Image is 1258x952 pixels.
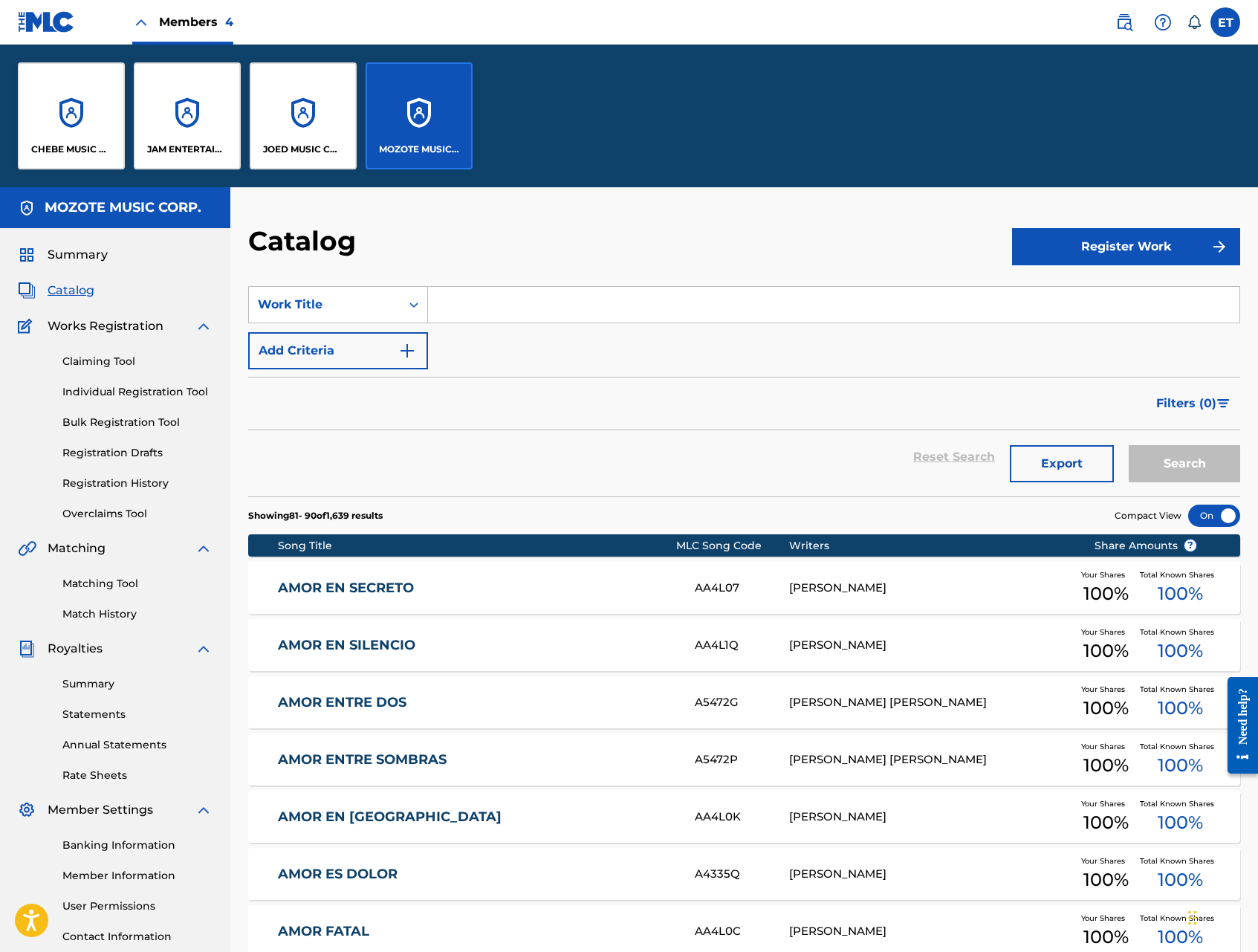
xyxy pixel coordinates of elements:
img: 9d2ae6d4665cec9f34b9.svg [398,342,416,360]
span: Your Shares [1081,855,1131,867]
span: Matching [48,540,106,557]
span: Royalties [48,640,103,658]
a: Matching Tool [62,576,213,592]
img: Matching [18,540,36,557]
div: AA4L07 [695,580,789,597]
div: Writers [789,538,1071,554]
a: Summary [62,676,213,692]
img: expand [195,317,213,335]
span: 100 % [1083,638,1129,664]
a: CatalogCatalog [18,282,94,299]
div: AA4L1Q [695,637,789,654]
span: 4 [225,15,233,29]
form: Search Form [248,286,1240,496]
a: AMOR FATAL [278,923,675,940]
span: Total Known Shares [1140,569,1220,580]
button: Add Criteria [248,332,428,369]
p: CHEBE MUSIC CORP. [31,143,112,156]
a: Member Information [62,868,213,884]
span: Your Shares [1081,569,1131,580]
img: MLC Logo [18,11,75,33]
div: A4335Q [695,866,789,883]
div: A5472G [695,694,789,711]
a: Bulk Registration Tool [62,415,213,430]
div: MLC Song Code [676,538,789,554]
div: [PERSON_NAME] [789,580,1071,597]
span: Your Shares [1081,913,1131,924]
span: Your Shares [1081,741,1131,752]
span: 100 % [1158,924,1203,951]
span: Your Shares [1081,626,1131,638]
span: Share Amounts [1095,538,1197,554]
iframe: Resource Center [1216,665,1258,785]
div: Notifications [1187,15,1202,30]
a: AccountsCHEBE MUSIC CORP. [18,62,125,169]
img: expand [195,640,213,658]
span: 100 % [1083,695,1129,722]
p: Showing 81 - 90 of 1,639 results [248,509,383,522]
a: Rate Sheets [62,768,213,783]
div: [PERSON_NAME] [789,637,1071,654]
span: Your Shares [1081,684,1131,695]
span: Member Settings [48,801,153,819]
div: [PERSON_NAME] [789,866,1071,883]
h5: MOZOTE MUSIC CORP. [45,199,201,216]
a: Registration Drafts [62,445,213,461]
a: SummarySummary [18,246,108,264]
a: Contact Information [62,929,213,945]
span: 100 % [1083,924,1129,951]
a: Match History [62,606,213,622]
span: Total Known Shares [1140,741,1220,752]
span: 100 % [1083,809,1129,836]
div: Song Title [278,538,676,554]
a: Banking Information [62,838,213,853]
span: 100 % [1158,867,1203,893]
div: [PERSON_NAME] [789,923,1071,940]
a: Individual Registration Tool [62,384,213,400]
img: f7272a7cc735f4ea7f67.svg [1210,238,1228,256]
a: AMOR EN [GEOGRAPHIC_DATA] [278,809,675,826]
a: AMOR ENTRE DOS [278,694,675,711]
span: 100 % [1083,867,1129,893]
span: Total Known Shares [1140,626,1220,638]
p: JAM ENTERTAINMENT INC [147,143,228,156]
span: Total Known Shares [1140,855,1220,867]
img: Works Registration [18,317,37,335]
a: AMOR ES DOLOR [278,866,675,883]
div: Drag [1188,896,1197,940]
span: Catalog [48,282,94,299]
span: Members [159,13,233,30]
span: Total Known Shares [1140,798,1220,809]
div: AA4L0K [695,809,789,826]
h2: Catalog [248,224,363,258]
div: [PERSON_NAME] [PERSON_NAME] [789,694,1071,711]
div: A5472P [695,751,789,768]
img: help [1154,13,1172,31]
p: JOED MUSIC CORP. [263,143,344,156]
span: 100 % [1158,809,1203,836]
div: [PERSON_NAME] [PERSON_NAME] [789,751,1071,768]
a: Annual Statements [62,737,213,753]
img: Royalties [18,640,36,658]
img: Accounts [18,199,36,217]
img: expand [195,801,213,819]
span: Total Known Shares [1140,684,1220,695]
a: Overclaims Tool [62,506,213,522]
a: AccountsJOED MUSIC CORP. [250,62,357,169]
iframe: Chat Widget [1184,881,1258,952]
a: AMOR ENTRE SOMBRAS [278,751,675,768]
span: Total Known Shares [1140,913,1220,924]
a: AccountsMOZOTE MUSIC CORP. [366,62,473,169]
a: Claiming Tool [62,354,213,369]
div: [PERSON_NAME] [789,809,1071,826]
span: Summary [48,246,108,264]
a: Registration History [62,476,213,491]
a: Statements [62,707,213,722]
a: AMOR EN SECRETO [278,580,675,597]
span: 100 % [1158,695,1203,722]
a: User Permissions [62,898,213,914]
span: ? [1184,540,1196,551]
button: Filters (0) [1147,385,1240,422]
